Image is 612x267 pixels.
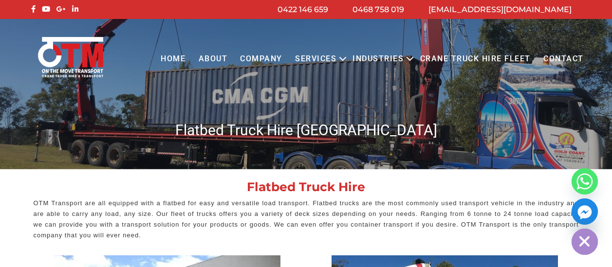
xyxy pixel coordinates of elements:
a: 0422 146 659 [278,5,328,14]
a: [EMAIL_ADDRESS][DOMAIN_NAME] [428,5,572,14]
a: COMPANY [234,46,289,72]
h2: Flatbed Truck Hire [29,181,584,193]
a: Industries [346,46,410,72]
a: Whatsapp [572,168,598,195]
a: Services [289,46,343,72]
a: About [192,46,234,72]
a: Crane Truck Hire Fleet [413,46,537,72]
h1: Flatbed Truck Hire [GEOGRAPHIC_DATA] [29,121,584,140]
a: 0468 758 019 [352,5,404,14]
img: Otmtransport [36,36,105,78]
a: Contact [537,46,590,72]
a: Facebook_Messenger [572,198,598,225]
p: OTM Transport are all equipped with a flatbed for easy and versatile load transport. Flatbed truc... [34,198,579,241]
a: Home [154,46,192,72]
